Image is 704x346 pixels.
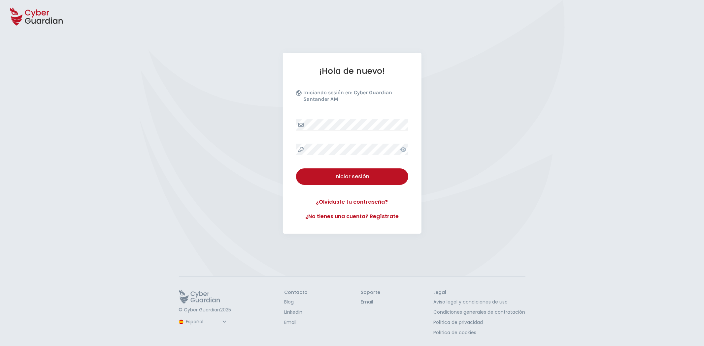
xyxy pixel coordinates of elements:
[296,66,408,76] h1: ¡Hola de nuevo!
[285,309,308,316] a: LinkedIn
[179,320,184,324] img: region-logo
[296,213,408,220] a: ¿No tienes una cuenta? Regístrate
[434,319,525,326] a: Política de privacidad
[296,198,408,206] a: ¿Olvidaste tu contraseña?
[285,290,308,296] h3: Contacto
[304,89,407,106] p: Iniciando sesión en:
[434,309,525,316] a: Condiciones generales de contratación
[179,307,231,313] p: © Cyber Guardian 2025
[296,168,408,185] button: Iniciar sesión
[361,290,381,296] h3: Soporte
[285,299,308,305] a: Blog
[285,319,308,326] a: Email
[434,299,525,305] a: Aviso legal y condiciones de uso
[304,89,392,102] b: Cyber Guardian Santander AM
[434,329,525,336] a: Política de cookies
[361,299,381,305] a: Email
[301,173,403,181] div: Iniciar sesión
[434,290,525,296] h3: Legal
